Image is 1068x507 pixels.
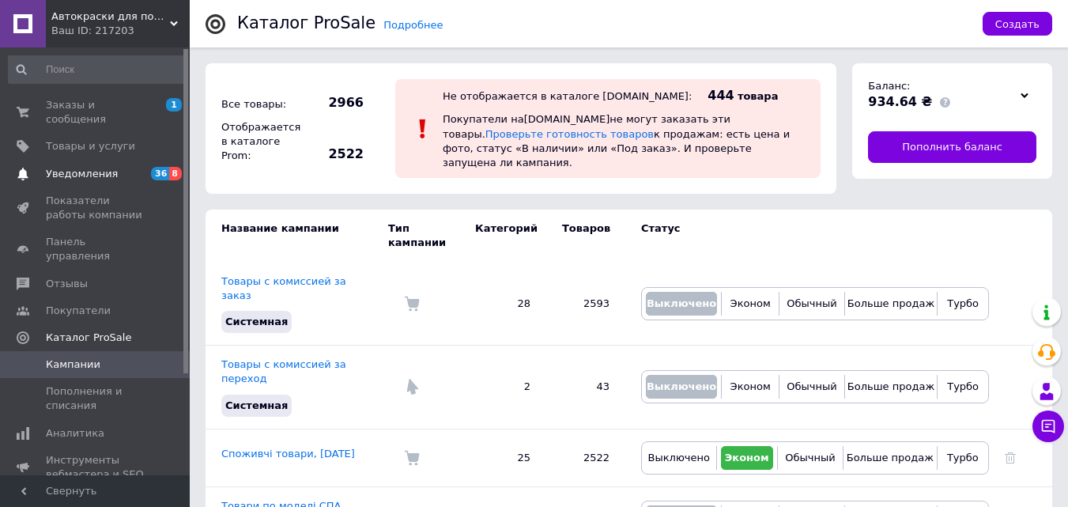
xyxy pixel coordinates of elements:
button: Обычный [783,375,840,399]
td: 28 [459,263,546,346]
button: Эконом [726,292,775,316]
span: Уведомления [46,167,118,181]
span: Обычный [785,452,835,463]
a: Пополнить баланс [868,131,1036,163]
span: Пополнения и списания [46,384,146,413]
span: Автокраски для покраски. [51,9,170,24]
span: Выключено [647,297,716,309]
span: Турбо [947,452,979,463]
button: Турбо [942,375,984,399]
td: Название кампании [206,210,388,262]
td: 2522 [546,429,625,486]
span: Турбо [947,297,979,309]
span: Товары и услуги [46,139,135,153]
button: Обычный [783,292,840,316]
button: Чат с покупателем [1032,411,1064,442]
span: Больше продаж [847,297,934,309]
span: Обычный [787,297,836,309]
span: Создать [995,18,1040,30]
input: Поиск [8,55,187,84]
button: Обычный [782,446,839,470]
td: Статус [625,210,989,262]
span: Панель управления [46,235,146,263]
td: Тип кампании [388,210,459,262]
a: Товары с комиссией за заказ [221,275,346,301]
span: Кампании [46,358,100,372]
td: Товаров [546,210,625,262]
span: Обычный [787,380,836,392]
span: Турбо [947,380,979,392]
button: Эконом [726,375,775,399]
img: :exclamation: [411,117,435,141]
span: 36 [151,167,169,180]
img: Комиссия за переход [404,379,420,395]
span: Выключено [647,380,716,392]
span: Системная [225,316,288,327]
td: 2593 [546,263,625,346]
span: товара [738,90,779,102]
td: 2 [459,346,546,429]
span: Пополнить баланс [902,140,1002,154]
button: Выключено [646,375,717,399]
span: Покупатели на [DOMAIN_NAME] не могут заказать эти товары. к продажам: есть цена и фото, статус «В... [443,113,790,168]
img: Комиссия за заказ [404,450,420,466]
span: Эконом [730,380,771,392]
span: Эконом [730,297,771,309]
button: Выключено [646,446,712,470]
button: Выключено [646,292,717,316]
div: Не отображается в каталоге [DOMAIN_NAME]: [443,90,692,102]
td: 25 [459,429,546,486]
a: Споживчі товари, [DATE] [221,448,355,460]
button: Турбо [942,446,984,470]
a: Подробнее [383,19,443,31]
span: 2522 [308,146,364,163]
span: 1 [166,98,182,112]
img: Комиссия за заказ [404,296,420,312]
span: Эконом [725,452,769,463]
span: Показатели работы компании [46,194,146,222]
a: Проверьте готовность товаров [485,128,654,140]
span: Покупатели [46,304,111,318]
span: Отзывы [46,277,88,291]
span: Системная [225,399,288,411]
span: Инструменты вебмастера и SEO [46,453,146,482]
span: Аналитика [46,426,104,441]
div: Каталог ProSale [237,15,375,32]
span: Заказы и сообщения [46,98,146,127]
button: Создать [983,12,1052,36]
span: 2966 [308,94,364,112]
button: Эконом [721,446,773,470]
span: Каталог ProSale [46,331,131,345]
button: Больше продаж [847,446,933,470]
a: Товары с комиссией за переход [221,358,346,384]
span: 8 [169,167,182,180]
button: Больше продаж [849,292,933,316]
button: Турбо [942,292,984,316]
span: Больше продаж [847,380,934,392]
span: Баланс: [868,80,910,92]
td: Категорий [459,210,546,262]
span: 444 [708,88,734,103]
div: Все товары: [217,93,304,115]
div: Ваш ID: 217203 [51,24,190,38]
span: Больше продаж [847,452,934,463]
span: 934.64 ₴ [868,94,932,109]
a: Удалить [1005,452,1016,463]
div: Отображается в каталоге Prom: [217,116,304,168]
span: Выключено [648,452,710,463]
button: Больше продаж [849,375,933,399]
td: 43 [546,346,625,429]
